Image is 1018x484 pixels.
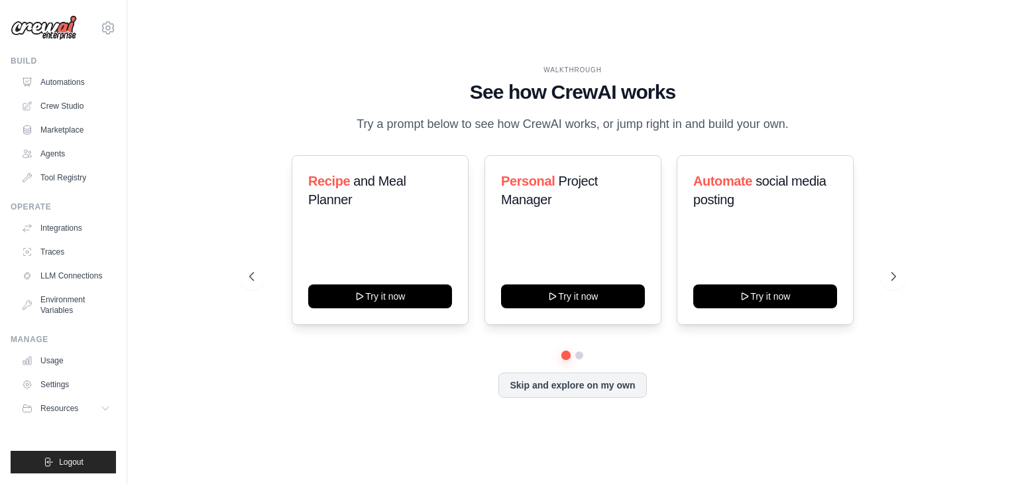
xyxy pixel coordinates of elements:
a: Integrations [16,217,116,239]
div: Manage [11,334,116,345]
div: Operate [11,202,116,212]
span: social media posting [693,174,826,207]
img: Logo [11,15,77,40]
h1: See how CrewAI works [249,80,896,104]
a: Traces [16,241,116,263]
span: and Meal Planner [308,174,406,207]
div: Build [11,56,116,66]
a: Automations [16,72,116,93]
button: Try it now [308,284,452,308]
button: Logout [11,451,116,473]
a: Tool Registry [16,167,116,188]
span: Automate [693,174,752,188]
button: Try it now [501,284,645,308]
a: Usage [16,350,116,371]
a: Environment Variables [16,289,116,321]
span: Project Manager [501,174,598,207]
span: Recipe [308,174,350,188]
span: Logout [59,457,84,467]
p: Try a prompt below to see how CrewAI works, or jump right in and build your own. [350,115,795,134]
a: Crew Studio [16,95,116,117]
button: Try it now [693,284,837,308]
a: Settings [16,374,116,395]
a: LLM Connections [16,265,116,286]
div: WALKTHROUGH [249,65,896,75]
button: Skip and explore on my own [498,373,646,398]
button: Resources [16,398,116,419]
span: Personal [501,174,555,188]
span: Resources [40,403,78,414]
a: Marketplace [16,119,116,141]
a: Agents [16,143,116,164]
